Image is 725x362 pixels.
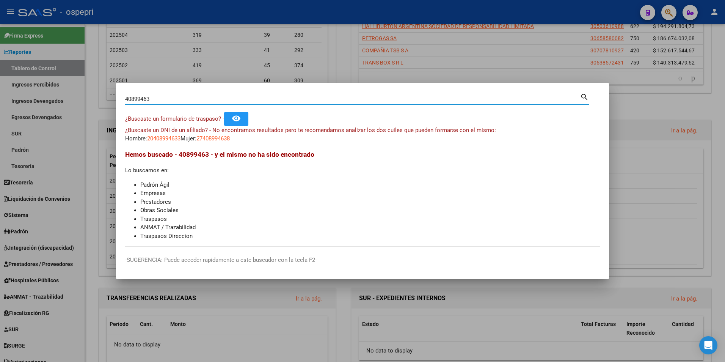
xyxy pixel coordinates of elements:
div: Hombre: Mujer: [125,126,600,143]
div: Lo buscamos en: [125,150,600,240]
li: Padrón Ágil [140,181,600,189]
span: ¿Buscaste un formulario de traspaso? - [125,115,224,122]
mat-icon: search [580,92,589,101]
li: Traspasos Direccion [140,232,600,241]
li: Obras Sociales [140,206,600,215]
p: -SUGERENCIA: Puede acceder rapidamente a este buscador con la tecla F2- [125,256,600,264]
li: Traspasos [140,215,600,223]
mat-icon: remove_red_eye [232,114,241,123]
span: 20408994633 [147,135,180,142]
li: Prestadores [140,198,600,206]
li: ANMAT / Trazabilidad [140,223,600,232]
span: ¿Buscaste un DNI de un afiliado? - No encontramos resultados pero te recomendamos analizar los do... [125,127,496,134]
div: Open Intercom Messenger [699,336,717,354]
span: 27408994638 [196,135,230,142]
li: Empresas [140,189,600,198]
span: Hemos buscado - 40899463 - y el mismo no ha sido encontrado [125,151,314,158]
